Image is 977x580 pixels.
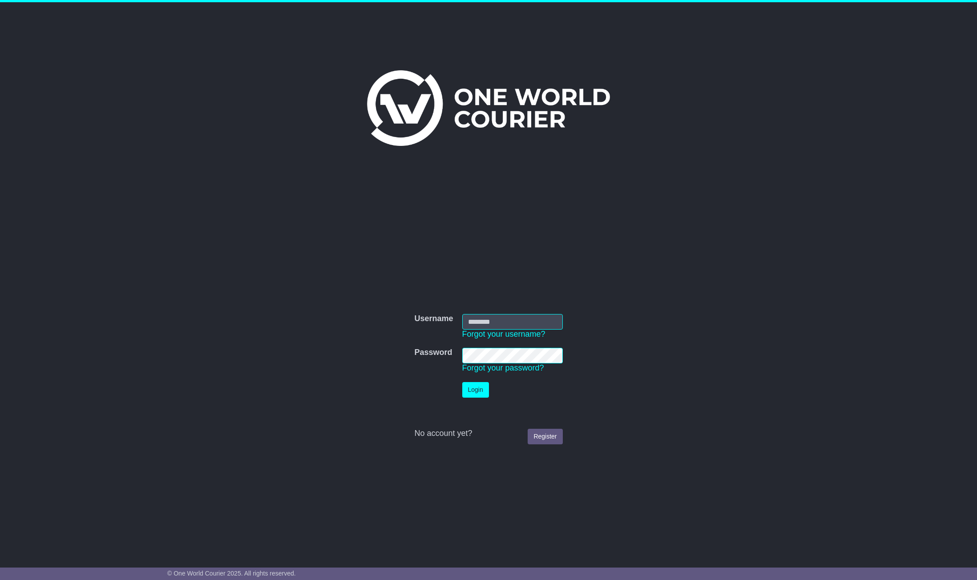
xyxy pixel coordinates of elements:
[414,429,562,439] div: No account yet?
[462,330,545,338] a: Forgot your username?
[367,70,610,146] img: One World
[528,429,562,444] a: Register
[167,570,296,577] span: © One World Courier 2025. All rights reserved.
[462,382,489,398] button: Login
[462,363,544,372] a: Forgot your password?
[414,314,453,324] label: Username
[414,348,452,358] label: Password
